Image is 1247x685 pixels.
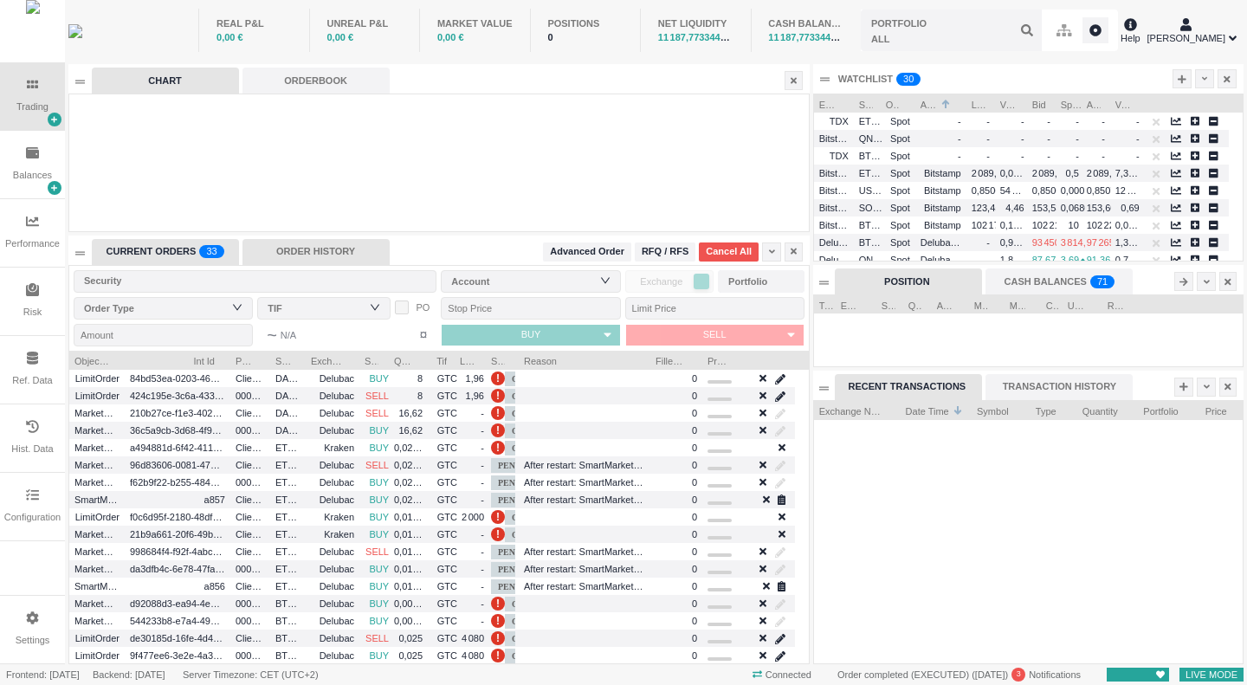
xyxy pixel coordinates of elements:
span: Exchange [631,273,693,290]
span: After restart: SmartMarketOrder cannot be restarted [524,577,645,597]
div: Security [84,272,418,289]
span: After restart: SmartMarketOrder cannot be restarted [524,542,645,562]
span: 424c195e-3c6a-433c-b662-162d32a02b29 [130,386,225,406]
span: Last [972,94,985,112]
span: RFQ / RFS [642,244,688,259]
span: Object Type [74,351,109,368]
p: 3 [206,245,211,262]
span: GTC [433,369,457,389]
span: 102 212 [1032,220,1071,230]
span: LimitOrder [74,507,120,527]
div: RECENT TRANSACTIONS [835,374,982,400]
span: Exchange Name [819,401,883,418]
span: 153,6050 [1087,203,1133,213]
span: Exchange Name [311,351,344,368]
span: Delubac_Banque_Privee [921,255,1026,265]
span: - [1076,151,1085,161]
span: Spot [886,129,910,149]
span: After restart: SmartMarketOrder cannot be restarted [524,490,645,510]
span: Bid [1032,94,1046,112]
span: Portfolio [1139,401,1179,418]
span: 210b27ce-f1e3-4023-a399-c8956c5e8eed [130,404,225,423]
span: ETHEUR [859,164,883,184]
span: TDX [830,151,849,161]
span: - [1102,133,1111,144]
span: Exchange Name [841,295,861,313]
span: 102 222 [1087,220,1126,230]
div: Portfolio [728,273,786,290]
div: Trading [16,100,48,114]
span: - [986,151,996,161]
span: Symbol [859,94,873,112]
div: TRANSACTION HISTORY [985,374,1133,400]
span: 998684f4-f92f-4abc-b92f-3844d106a413 [130,542,225,562]
span: Bitstamp [819,185,856,196]
span: DAIEUR [275,369,300,389]
sup: 71 [1090,275,1115,288]
span: f0c6d95f-2180-48df-b553-54b851905752 [130,507,225,527]
span: 21b9a661-20f6-49bb-b58a-c33c2cdcfbe4 [130,525,225,545]
span: - [1047,133,1056,144]
span: GTC [433,473,457,493]
span: 102 170 [972,220,1011,230]
span: LimitOrder [74,386,120,406]
span: OPEN [505,372,543,386]
span: Bitstamp [819,220,856,230]
p: 7 [1097,275,1102,293]
span: 0,00010 [1061,185,1102,196]
div: POSITIONS [547,16,623,31]
span: OPEN [505,406,543,421]
span: DAIEUR [275,404,300,423]
span: Delubac_Banque_Privee [921,237,1026,248]
span: GTC [433,559,457,579]
span: 8 [417,391,423,401]
div: Balances [13,168,52,183]
span: GTC [433,421,457,441]
span: Quantity [1077,401,1118,418]
div: CASH BALANCES [985,268,1133,294]
button: BUY [442,325,595,346]
span: Ask [1087,94,1101,112]
span: GTC [433,490,457,510]
span: 153,5370 [1032,203,1078,213]
span: Client_Flow [236,404,265,423]
span: 1,96 [466,391,484,401]
span: Client_Flow [236,525,265,545]
span: 96d83606-0081-47b9-996c-25758dd0c702 [130,456,225,475]
span: 000060533 [236,473,265,493]
span: GTC [433,386,457,406]
span: MarketOrder [74,559,120,579]
span: - [1136,116,1140,126]
p: 3 [903,73,908,90]
img: wyden_logotype_blue.svg [68,24,82,38]
span: - [1076,116,1085,126]
span: PO [416,302,430,313]
span: 000060534 [236,386,265,406]
span: Delubac [320,373,354,384]
span: 2 089,5 [972,168,1008,178]
span: 123,4540 [972,203,1018,213]
span: 000060534 [236,421,265,441]
span: 93 450,5 [1032,237,1074,248]
span: - [1047,116,1056,126]
span: Tif [433,351,447,368]
span: - [986,133,996,144]
span: Cost [1046,295,1060,313]
span: 1,96 [466,373,484,384]
span: Client_Flow [236,542,265,562]
span: Bitstamp [924,220,961,230]
span: - [958,133,961,144]
span: After restart: SmartMarketOrder cannot be restarted [524,473,645,493]
span: DAIEUR [275,421,300,441]
span: ~ [267,325,277,346]
span: After restart: SmartMarketOrder cannot be restarted [524,559,645,579]
span: Status [491,351,505,368]
span: Quantity [394,351,412,368]
span: Int Id [130,351,215,368]
span: Exchange Name [819,94,838,112]
span: Order is pending for more than 5s [491,372,505,385]
span: - [1136,151,1140,161]
span: Client_Flow [236,490,265,510]
span: Portfolio [236,351,255,368]
span: ETHEUR [275,525,300,545]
